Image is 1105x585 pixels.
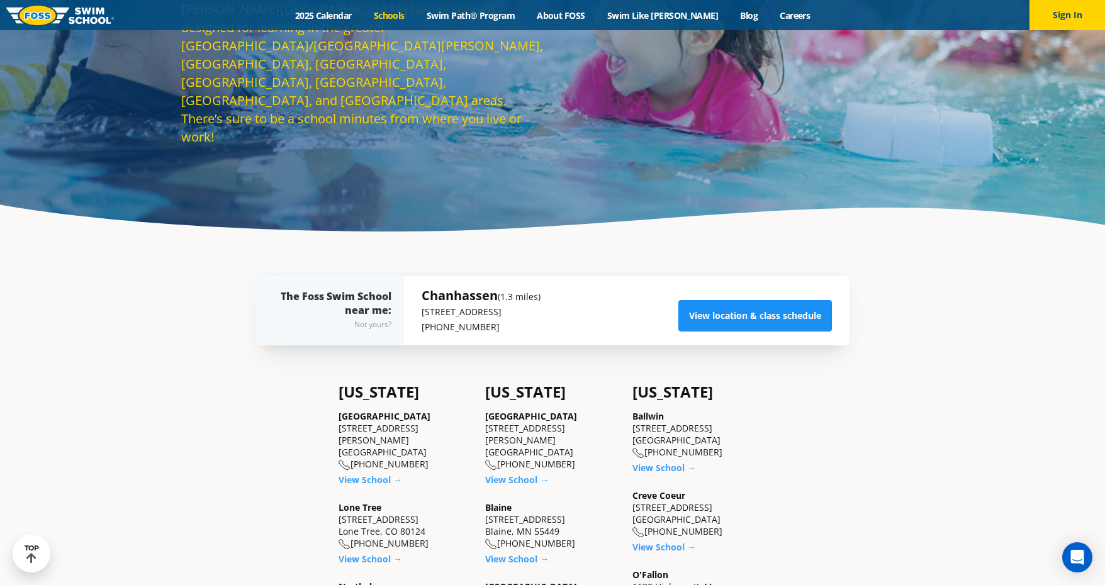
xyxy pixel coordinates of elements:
a: View School → [632,462,696,474]
a: Swim Path® Program [415,9,525,21]
a: View School → [485,553,549,565]
p: [STREET_ADDRESS] [422,304,541,320]
a: Blog [729,9,769,21]
img: location-phone-o-icon.svg [485,460,497,471]
a: Schools [362,9,415,21]
img: location-phone-o-icon.svg [485,539,497,550]
a: 2025 Calendar [284,9,362,21]
img: location-phone-o-icon.svg [632,527,644,538]
p: [PHONE_NUMBER] [422,320,541,335]
img: location-phone-o-icon.svg [339,460,351,471]
div: Open Intercom Messenger [1062,542,1092,572]
img: location-phone-o-icon.svg [632,448,644,459]
img: location-phone-o-icon.svg [339,539,351,550]
a: Blaine [485,501,512,513]
a: [GEOGRAPHIC_DATA] [339,410,430,422]
h5: Chanhassen [422,287,541,304]
a: Lone Tree [339,501,381,513]
a: View School → [632,541,696,553]
a: Swim Like [PERSON_NAME] [596,9,729,21]
img: FOSS Swim School Logo [6,6,114,25]
div: Not yours? [281,317,391,332]
div: The Foss Swim School near me: [281,289,391,332]
div: [STREET_ADDRESS] [GEOGRAPHIC_DATA] [PHONE_NUMBER] [632,489,766,538]
a: About FOSS [526,9,597,21]
div: [STREET_ADDRESS] [GEOGRAPHIC_DATA] [PHONE_NUMBER] [632,410,766,459]
a: View School → [339,474,402,486]
a: View School → [485,474,549,486]
h4: [US_STATE] [485,383,619,401]
div: TOP [25,544,39,564]
a: Ballwin [632,410,664,422]
a: View School → [339,553,402,565]
div: [STREET_ADDRESS] Blaine, MN 55449 [PHONE_NUMBER] [485,501,619,550]
div: [STREET_ADDRESS][PERSON_NAME] [GEOGRAPHIC_DATA] [PHONE_NUMBER] [339,410,473,471]
a: [GEOGRAPHIC_DATA] [485,410,577,422]
h4: [US_STATE] [632,383,766,401]
small: (1.3 miles) [498,291,541,303]
div: [STREET_ADDRESS] Lone Tree, CO 80124 [PHONE_NUMBER] [339,501,473,550]
h4: [US_STATE] [339,383,473,401]
a: View location & class schedule [678,300,832,331]
a: Creve Coeur [632,489,685,501]
div: [STREET_ADDRESS][PERSON_NAME] [GEOGRAPHIC_DATA] [PHONE_NUMBER] [485,410,619,471]
a: Careers [769,9,821,21]
a: O'Fallon [632,569,668,581]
